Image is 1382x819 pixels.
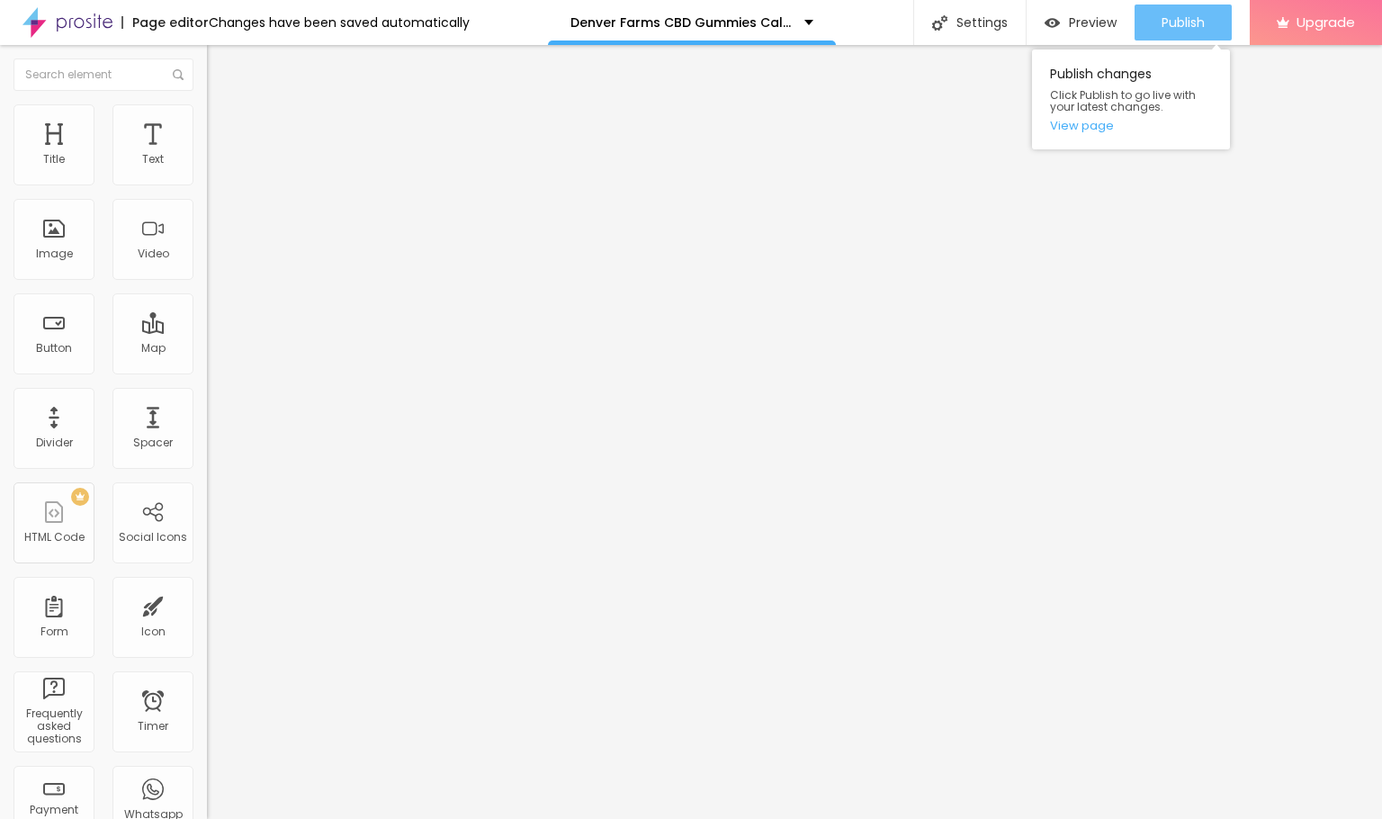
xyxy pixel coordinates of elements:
[1045,15,1060,31] img: view-1.svg
[36,342,72,355] div: Button
[138,720,168,733] div: Timer
[138,247,169,260] div: Video
[133,436,173,449] div: Spacer
[173,69,184,80] img: Icone
[24,531,85,544] div: HTML Code
[1135,4,1232,40] button: Publish
[43,153,65,166] div: Title
[121,16,209,29] div: Page editor
[141,342,166,355] div: Map
[1297,14,1355,30] span: Upgrade
[1050,89,1212,112] span: Click Publish to go live with your latest changes.
[570,16,791,29] p: Denver Farms CBD Gummies Calm Your Mind, Your Body
[1069,15,1117,30] span: Preview
[13,58,193,91] input: Search element
[36,436,73,449] div: Divider
[141,625,166,638] div: Icon
[18,707,89,746] div: Frequently asked questions
[36,247,73,260] div: Image
[1050,120,1212,131] a: View page
[932,15,947,31] img: Icone
[207,45,1382,819] iframe: Editor
[119,531,187,544] div: Social Icons
[209,16,470,29] div: Changes have been saved automatically
[1027,4,1135,40] button: Preview
[40,625,68,638] div: Form
[142,153,164,166] div: Text
[1032,49,1230,149] div: Publish changes
[1162,15,1205,30] span: Publish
